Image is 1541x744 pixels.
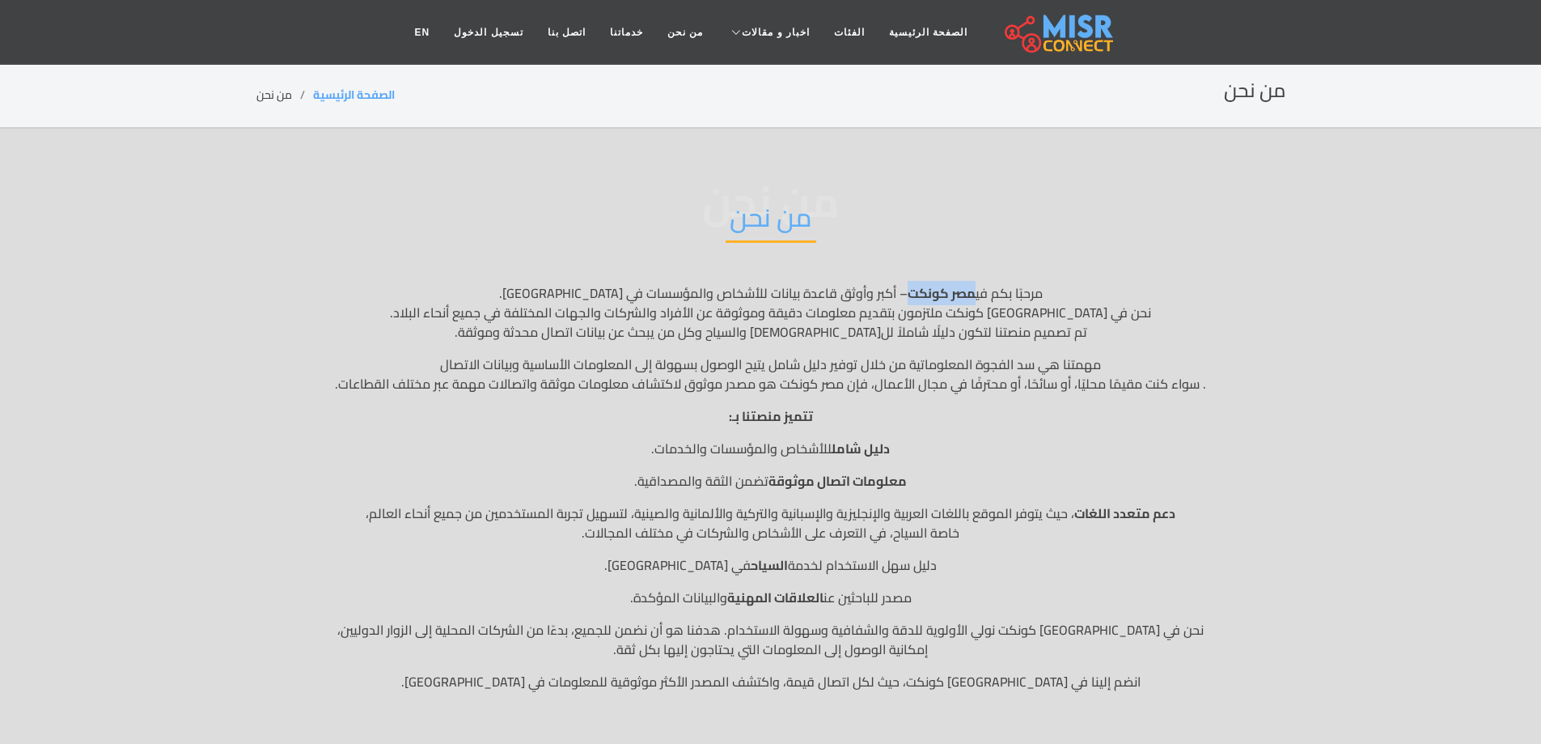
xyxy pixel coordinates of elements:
[256,87,313,104] li: من نحن
[256,555,1285,575] p: دليل سهل الاستخدام لخدمة في [GEOGRAPHIC_DATA].
[715,17,822,48] a: اخبار و مقالات
[727,585,823,610] strong: العلاقات المهنية
[832,436,890,461] strong: دليل شامل
[403,17,442,48] a: EN
[598,17,655,48] a: خدماتنا
[256,471,1285,491] p: تضمن الثقة والمصداقية.
[256,672,1285,691] p: انضم إلينا في [GEOGRAPHIC_DATA] كونكت، حيث لكل اتصال قيمة، واكتشف المصدر الأكثر موثوقية للمعلومات...
[655,17,715,48] a: من نحن
[1074,501,1175,525] strong: دعم متعدد اللغات
[256,355,1285,393] p: مهمتنا هي سد الفجوة المعلوماتية من خلال توفير دليل شامل يتيح الوصول بسهولة إلى المعلومات الأساسية...
[742,25,810,40] span: اخبار و مقالات
[313,84,395,105] a: الصفحة الرئيسية
[908,281,976,305] strong: مصر كونكت
[822,17,877,48] a: الفئات
[1224,79,1285,103] h2: من نحن
[1005,12,1113,53] img: main.misr_connect
[726,202,816,243] h2: من نحن
[729,404,813,428] strong: تتميز منصتنا بـ:
[536,17,598,48] a: اتصل بنا
[442,17,535,48] a: تسجيل الدخول
[768,469,907,493] strong: معلومات اتصال موثوقة
[256,588,1285,607] p: مصدر للباحثين عن والبيانات المؤكدة.
[751,553,788,577] strong: السياح
[256,504,1285,542] p: ، حيث يتوفر الموقع باللغات العربية والإنجليزية والإسبانية والتركية والألمانية والصينية، لتسهيل تج...
[256,439,1285,458] p: للأشخاص والمؤسسات والخدمات.
[877,17,980,48] a: الصفحة الرئيسية
[256,283,1285,342] p: مرحبًا بكم في – أكبر وأوثق قاعدة بيانات للأشخاص والمؤسسات في [GEOGRAPHIC_DATA]. نحن في [GEOGRAPHI...
[256,620,1285,659] p: نحن في [GEOGRAPHIC_DATA] كونكت نولي الأولوية للدقة والشفافية وسهولة الاستخدام. هدفنا هو أن نضمن ل...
